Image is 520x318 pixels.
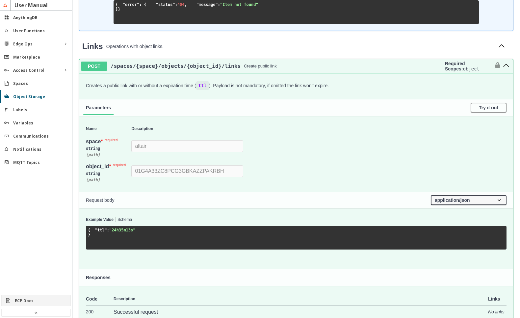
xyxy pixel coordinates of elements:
[220,2,258,7] span: "Item not found"
[86,198,431,203] h4: Request body
[111,63,241,69] span: /spaces /{space} /objects /{object_id} /links
[117,218,132,222] button: Schema
[107,228,109,232] span: :
[177,2,185,7] span: 404
[86,145,131,152] div: string
[86,83,507,88] p: Creates a public link with or without a expiration time ( ). Payload is not mandatory, if omitted...
[88,228,90,232] span: {
[185,2,187,7] span: ,
[196,2,218,7] span: "message"
[86,275,507,280] h4: Responses
[131,122,507,135] th: Description
[139,2,146,7] span: : {
[471,103,507,113] button: Try it out
[431,195,507,205] select: Request content type
[479,292,507,306] td: Links
[111,63,241,69] a: /spaces/{space}/objects/{object_id}/links
[218,2,220,7] span: :
[81,62,107,71] span: POST
[463,66,480,71] code: object
[175,2,177,7] span: :
[86,139,127,145] div: space
[491,61,501,71] button: authorization button unlocked
[116,2,258,12] code: } }
[131,165,243,177] input: object_id
[86,218,114,222] button: Example Value
[86,164,127,170] div: object_id
[88,228,136,237] code: }
[86,170,131,177] div: string
[488,309,505,314] i: No links
[86,122,131,135] th: Name
[86,292,114,306] td: Code
[244,64,277,68] div: Create public link
[86,177,131,182] div: ( path )
[82,42,103,51] a: Links
[131,140,243,152] input: space
[109,228,135,232] span: "24h35m13s"
[116,2,118,7] span: {
[95,228,107,232] span: "ttl"
[445,61,465,71] b: Required Scopes:
[81,62,442,71] button: POST/spaces/{space}/objects/{object_id}/linksCreate public link
[196,81,209,90] code: ttl
[106,44,493,49] p: Operations with object links.
[156,2,175,7] span: "status"
[86,152,131,157] div: ( path )
[496,41,507,51] button: Collapse operation
[123,2,140,7] span: "error"
[114,309,479,315] p: Successful request
[501,62,511,70] button: post ​/spaces​/{space}​/objects​/{object_id}​/links
[86,105,111,110] span: Parameters
[114,292,479,306] td: Description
